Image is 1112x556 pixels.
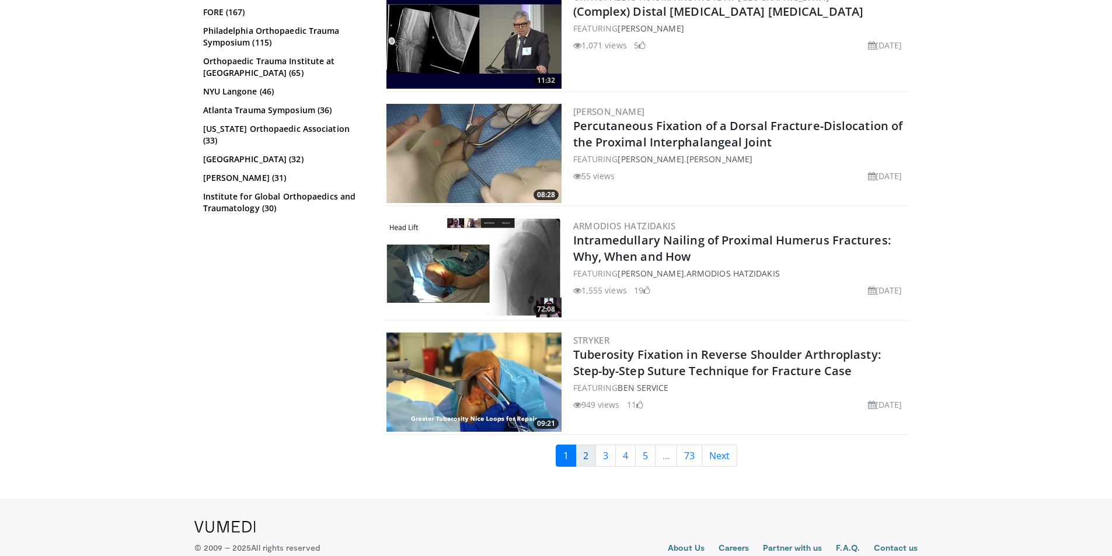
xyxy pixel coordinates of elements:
[573,334,610,346] a: Stryker
[573,220,676,232] a: Armodios Hatzidakis
[573,170,615,182] li: 55 views
[203,25,364,48] a: Philadelphia Orthopaedic Trauma Symposium (115)
[203,55,364,79] a: Orthopaedic Trauma Institute at [GEOGRAPHIC_DATA] (65)
[203,6,364,18] a: FORE (167)
[573,267,907,279] div: FEATURING ,
[868,398,902,411] li: [DATE]
[763,542,822,556] a: Partner with us
[836,542,859,556] a: F.A.Q.
[576,445,596,467] a: 2
[386,104,562,203] img: 0db5d139-5883-4fc9-8395-9594607a112a.300x170_q85_crop-smart_upscale.jpg
[668,542,705,556] a: About Us
[203,86,364,97] a: NYU Langone (46)
[702,445,737,467] a: Next
[686,153,752,165] a: [PERSON_NAME]
[618,268,684,279] a: [PERSON_NAME]
[627,398,643,411] li: 11
[573,153,907,165] div: FEATURING ,
[386,333,562,432] img: 0f82aaa6-ebff-41f2-ae4a-9f36684ef98a.300x170_q85_crop-smart_upscale.jpg
[203,191,364,214] a: Institute for Global Orthopaedics and Traumatology (30)
[719,542,750,556] a: Careers
[386,218,562,317] img: 2294a05c-9c78-43a3-be21-f98653b8503a.300x170_q85_crop-smart_upscale.jpg
[677,445,702,467] a: 73
[203,123,364,146] a: [US_STATE] Orthopaedic Association (33)
[534,304,559,314] span: 72:08
[686,268,780,279] a: Armodios Hatzidakis
[573,382,907,394] div: FEATURING
[618,153,684,165] a: [PERSON_NAME]
[534,190,559,200] span: 08:28
[194,521,256,533] img: VuMedi Logo
[203,172,364,184] a: [PERSON_NAME] (31)
[573,106,645,117] a: [PERSON_NAME]
[573,118,903,150] a: Percutaneous Fixation of a Dorsal Fracture-Dislocation of the Proximal Interphalangeal Joint
[618,382,668,393] a: Ben Service
[203,104,364,116] a: Atlanta Trauma Symposium (36)
[573,284,627,296] li: 1,555 views
[868,284,902,296] li: [DATE]
[595,445,616,467] a: 3
[573,22,907,34] div: FEATURING
[534,75,559,86] span: 11:32
[874,542,918,556] a: Contact us
[635,445,656,467] a: 5
[384,445,909,467] nav: Search results pages
[634,284,650,296] li: 19
[534,418,559,429] span: 09:21
[573,347,881,379] a: Tuberosity Fixation in Reverse Shoulder Arthroplasty: Step-by-Step Suture Technique for Fracture ...
[251,543,319,552] span: All rights reserved
[868,170,902,182] li: [DATE]
[386,104,562,203] a: 08:28
[386,333,562,432] a: 09:21
[573,232,891,264] a: Intramedullary Nailing of Proximal Humerus Fractures: Why, When and How
[386,218,562,317] a: 72:08
[615,445,636,467] a: 4
[573,398,620,411] li: 949 views
[618,23,684,34] a: [PERSON_NAME]
[194,542,320,554] p: © 2009 – 2025
[634,39,646,51] li: 5
[573,39,627,51] li: 1,071 views
[556,445,576,467] a: 1
[573,4,864,19] a: (Complex) Distal [MEDICAL_DATA] [MEDICAL_DATA]
[203,153,364,165] a: [GEOGRAPHIC_DATA] (32)
[868,39,902,51] li: [DATE]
